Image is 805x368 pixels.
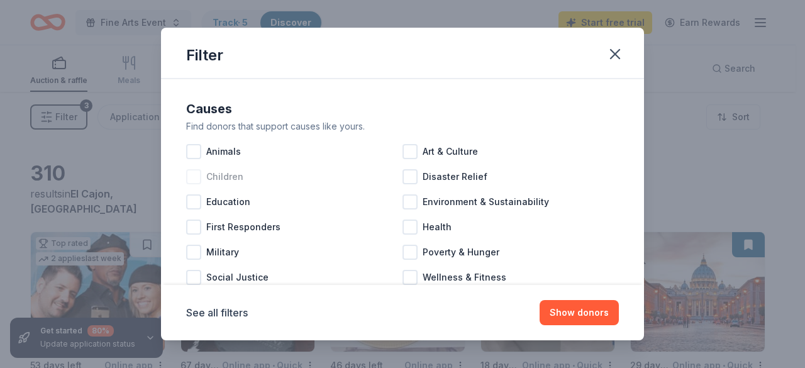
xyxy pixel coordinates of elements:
div: Causes [186,99,619,119]
div: Filter [186,45,223,65]
span: Education [206,194,250,209]
button: See all filters [186,305,248,320]
div: Find donors that support causes like yours. [186,119,619,134]
span: Art & Culture [423,144,478,159]
span: Disaster Relief [423,169,487,184]
span: Wellness & Fitness [423,270,506,285]
button: Show donors [540,300,619,325]
span: Animals [206,144,241,159]
span: Health [423,220,452,235]
span: Military [206,245,239,260]
span: Children [206,169,243,184]
span: Poverty & Hunger [423,245,499,260]
span: First Responders [206,220,280,235]
span: Social Justice [206,270,269,285]
span: Environment & Sustainability [423,194,549,209]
